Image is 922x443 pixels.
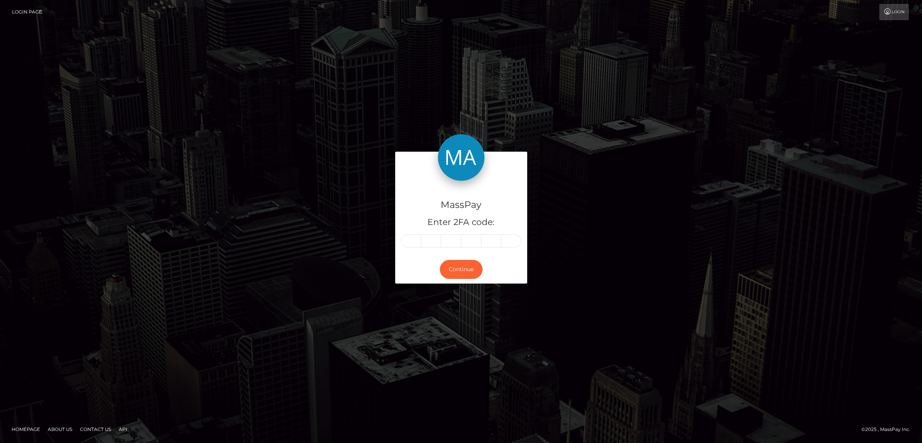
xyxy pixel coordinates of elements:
[861,425,916,434] div: © 2025 , MassPay Inc.
[77,423,114,435] a: Contact Us
[879,4,909,20] a: Login
[401,216,521,228] h5: Enter 2FA code:
[12,4,42,20] a: Login Page
[9,423,43,435] a: Homepage
[440,260,483,279] button: Continue
[438,134,484,181] img: MassPay
[116,423,130,435] a: API
[401,198,521,212] h4: MassPay
[45,423,75,435] a: About Us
